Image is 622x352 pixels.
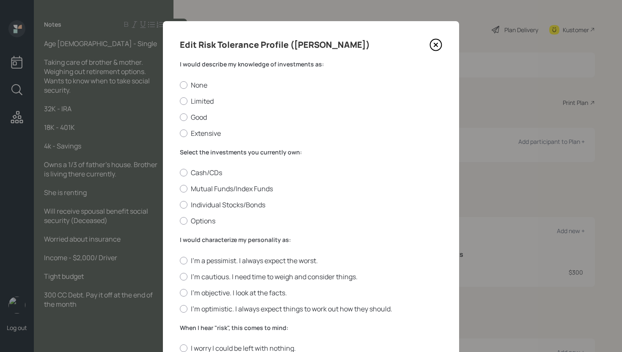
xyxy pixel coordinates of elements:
[180,324,442,332] label: When I hear "risk", this comes to mind:
[180,288,442,297] label: I'm objective. I look at the facts.
[180,113,442,122] label: Good
[180,80,442,90] label: None
[180,148,442,157] label: Select the investments you currently own:
[180,272,442,281] label: I'm cautious. I need time to weigh and consider things.
[180,129,442,138] label: Extensive
[180,168,442,177] label: Cash/CDs
[180,96,442,106] label: Limited
[180,236,442,244] label: I would characterize my personality as:
[180,38,370,52] h4: Edit Risk Tolerance Profile ([PERSON_NAME])
[180,184,442,193] label: Mutual Funds/Index Funds
[180,200,442,209] label: Individual Stocks/Bonds
[180,60,442,69] label: I would describe my knowledge of investments as:
[180,216,442,225] label: Options
[180,304,442,313] label: I'm optimistic. I always expect things to work out how they should.
[180,256,442,265] label: I'm a pessimist. I always expect the worst.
